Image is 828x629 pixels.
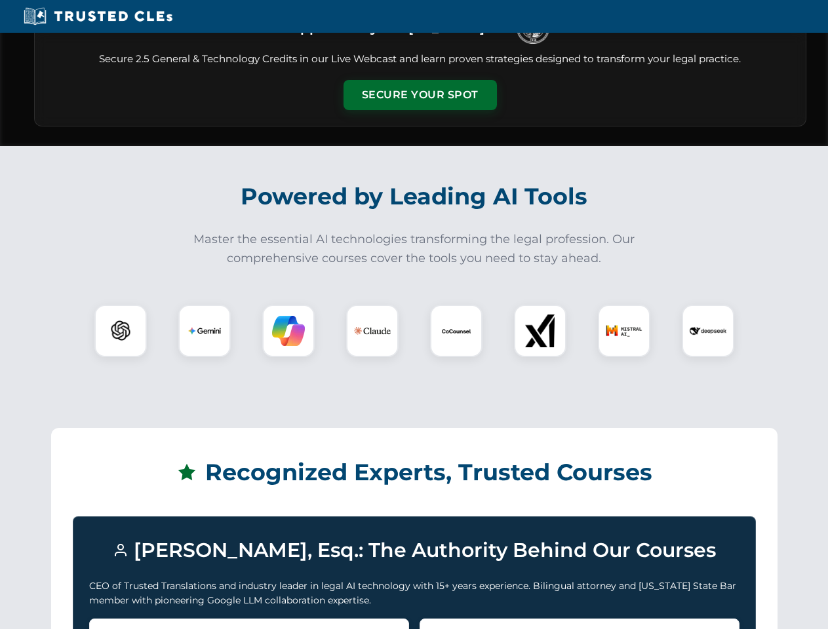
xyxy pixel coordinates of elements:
[344,80,497,110] button: Secure Your Spot
[440,314,473,347] img: CoCounsel Logo
[262,305,315,357] div: Copilot
[598,305,650,357] div: Mistral AI
[188,314,221,347] img: Gemini Logo
[430,305,483,357] div: CoCounsel
[346,305,399,357] div: Claude
[50,52,790,67] p: Secure 2.5 General & Technology Credits in our Live Webcast and learn proven strategies designed ...
[94,305,147,357] div: ChatGPT
[185,230,644,268] p: Master the essential AI technologies transforming the legal profession. Our comprehensive courses...
[682,305,734,357] div: DeepSeek
[690,313,726,349] img: DeepSeek Logo
[73,449,756,495] h2: Recognized Experts, Trusted Courses
[514,305,566,357] div: xAI
[354,313,391,349] img: Claude Logo
[51,174,778,219] h2: Powered by Leading AI Tools
[272,314,305,347] img: Copilot Logo
[20,7,176,26] img: Trusted CLEs
[89,533,739,568] h3: [PERSON_NAME], Esq.: The Authority Behind Our Courses
[102,312,140,350] img: ChatGPT Logo
[524,314,557,347] img: xAI Logo
[178,305,231,357] div: Gemini
[606,313,642,349] img: Mistral AI Logo
[89,579,739,608] p: CEO of Trusted Translations and industry leader in legal AI technology with 15+ years experience....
